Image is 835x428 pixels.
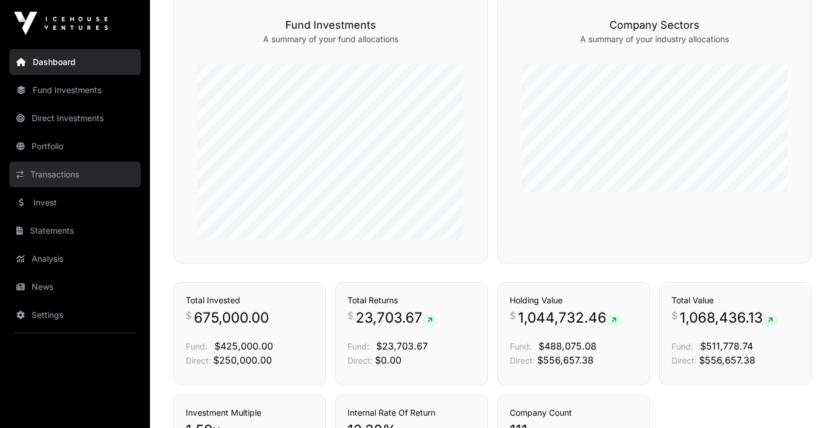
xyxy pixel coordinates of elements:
[9,190,141,215] a: Invest
[9,218,141,244] a: Statements
[518,309,621,327] span: 1,044,732.46
[197,17,464,33] h3: Fund Investments
[9,105,141,131] a: Direct Investments
[522,33,788,45] p: A summary of your industry allocations
[375,354,401,366] span: $0.00
[186,407,313,419] h3: Investment Multiple
[9,133,141,159] a: Portfolio
[700,340,753,352] span: $511,778.74
[510,407,638,419] h3: Company Count
[9,274,141,300] a: News
[347,355,373,365] span: Direct:
[510,295,638,306] h3: Holding Value
[510,341,531,351] span: Fund:
[672,309,677,323] span: $
[356,309,437,327] span: 23,703.67
[186,295,313,306] h3: Total Invested
[347,407,475,419] h3: Internal Rate Of Return
[680,309,778,327] span: 1,068,436.13
[9,246,141,272] a: Analysis
[510,309,516,323] span: $
[197,33,464,45] p: A summary of your fund allocations
[347,295,475,306] h3: Total Returns
[776,372,835,428] iframe: Chat Widget
[672,341,693,351] span: Fund:
[186,355,211,365] span: Direct:
[9,49,141,75] a: Dashboard
[376,340,428,352] span: $23,703.67
[347,341,369,351] span: Fund:
[213,354,272,366] span: $250,000.00
[510,355,535,365] span: Direct:
[186,309,192,323] span: $
[347,309,353,323] span: $
[672,355,697,365] span: Direct:
[214,340,273,352] span: $425,000.00
[539,340,597,352] span: $488,075.08
[9,77,141,103] a: Fund Investments
[194,309,269,327] span: 675,000.00
[699,354,755,366] span: $556,657.38
[9,302,141,328] a: Settings
[522,17,788,33] h3: Company Sectors
[186,341,207,351] span: Fund:
[14,12,108,35] img: Icehouse Ventures Logo
[672,295,799,306] h3: Total Value
[9,162,141,187] a: Transactions
[537,354,594,366] span: $556,657.38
